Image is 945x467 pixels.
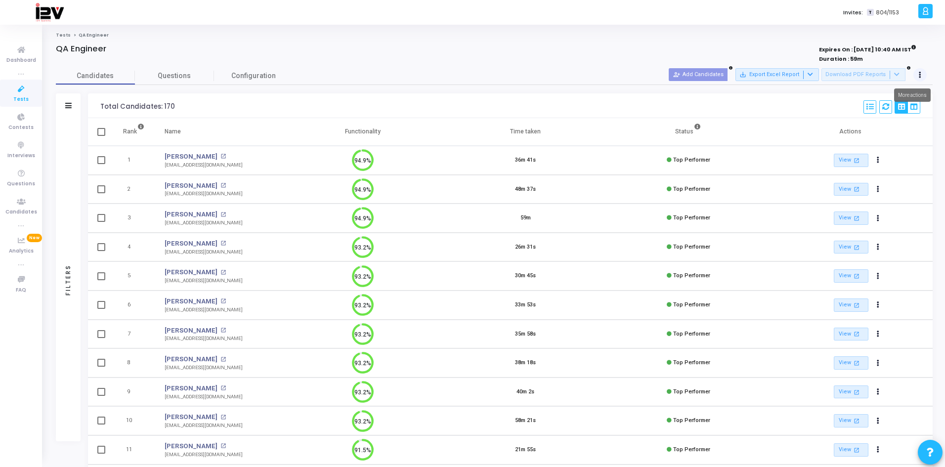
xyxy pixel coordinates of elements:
[735,68,819,81] button: Export Excel Report
[5,208,37,216] span: Candidates
[853,330,861,338] mat-icon: open_in_new
[515,330,536,339] div: 35m 58s
[853,156,861,165] mat-icon: open_in_new
[673,244,710,250] span: Top Performer
[515,301,536,309] div: 33m 53s
[13,95,29,104] span: Tests
[165,412,217,422] a: [PERSON_NAME]
[673,186,710,192] span: Top Performer
[834,298,868,312] a: View
[165,126,181,137] div: Name
[231,71,276,81] span: Configuration
[871,443,885,457] button: Actions
[867,9,873,16] span: T
[79,32,109,38] span: QA Engineer
[516,388,534,396] div: 40m 2s
[853,359,861,367] mat-icon: open_in_new
[113,204,155,233] td: 3
[281,118,444,146] th: Functionality
[819,55,863,63] strong: Duration : 59m
[871,385,885,399] button: Actions
[113,291,155,320] td: 6
[607,118,770,146] th: Status
[834,241,868,254] a: View
[669,68,728,81] button: Add Candidates
[220,443,226,449] mat-icon: open_in_new
[165,249,243,256] div: [EMAIL_ADDRESS][DOMAIN_NAME]
[56,71,135,81] span: Candidates
[876,8,899,17] span: 804/1153
[819,43,916,54] strong: Expires On : [DATE] 10:40 AM IST
[100,103,175,111] div: Total Candidates: 170
[9,247,34,255] span: Analytics
[165,306,243,314] div: [EMAIL_ADDRESS][DOMAIN_NAME]
[515,156,536,165] div: 36m 41s
[220,415,226,420] mat-icon: open_in_new
[673,446,710,453] span: Top Performer
[894,88,931,102] div: More actions
[871,269,885,283] button: Actions
[165,219,243,227] div: [EMAIL_ADDRESS][DOMAIN_NAME]
[673,214,710,221] span: Top Performer
[673,388,710,395] span: Top Performer
[515,272,536,280] div: 30m 45s
[165,267,217,277] a: [PERSON_NAME]
[871,356,885,370] button: Actions
[220,357,226,362] mat-icon: open_in_new
[510,126,541,137] div: Time taken
[853,388,861,396] mat-icon: open_in_new
[220,183,226,188] mat-icon: open_in_new
[16,286,26,295] span: FAQ
[165,162,243,169] div: [EMAIL_ADDRESS][DOMAIN_NAME]
[7,152,35,160] span: Interviews
[853,301,861,309] mat-icon: open_in_new
[220,241,226,246] mat-icon: open_in_new
[871,327,885,341] button: Actions
[843,8,863,17] label: Invites:
[821,68,905,81] button: Download PDF Reports
[673,157,710,163] span: Top Performer
[165,152,217,162] a: [PERSON_NAME]
[515,243,536,252] div: 26m 31s
[165,335,243,342] div: [EMAIL_ADDRESS][DOMAIN_NAME]
[739,71,746,78] mat-icon: save_alt
[135,71,214,81] span: Questions
[673,359,710,366] span: Top Performer
[113,435,155,465] td: 11
[853,214,861,222] mat-icon: open_in_new
[853,272,861,280] mat-icon: open_in_new
[834,183,868,196] a: View
[113,406,155,435] td: 10
[7,180,35,188] span: Questions
[673,331,710,337] span: Top Performer
[113,320,155,349] td: 7
[220,385,226,391] mat-icon: open_in_new
[834,154,868,167] a: View
[853,243,861,252] mat-icon: open_in_new
[165,210,217,219] a: [PERSON_NAME]
[673,417,710,424] span: Top Performer
[220,154,226,159] mat-icon: open_in_new
[8,124,34,132] span: Contests
[165,393,243,401] div: [EMAIL_ADDRESS][DOMAIN_NAME]
[113,175,155,204] td: 2
[834,356,868,370] a: View
[515,359,536,367] div: 38m 18s
[871,182,885,196] button: Actions
[871,298,885,312] button: Actions
[56,32,933,39] nav: breadcrumb
[165,326,217,336] a: [PERSON_NAME]
[113,348,155,378] td: 8
[673,71,680,78] mat-icon: person_add_alt
[871,240,885,254] button: Actions
[113,118,155,146] th: Rank
[220,328,226,333] mat-icon: open_in_new
[56,44,106,54] h4: QA Engineer
[871,414,885,428] button: Actions
[834,443,868,457] a: View
[165,383,217,393] a: [PERSON_NAME]
[64,225,73,334] div: Filters
[165,422,243,429] div: [EMAIL_ADDRESS][DOMAIN_NAME]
